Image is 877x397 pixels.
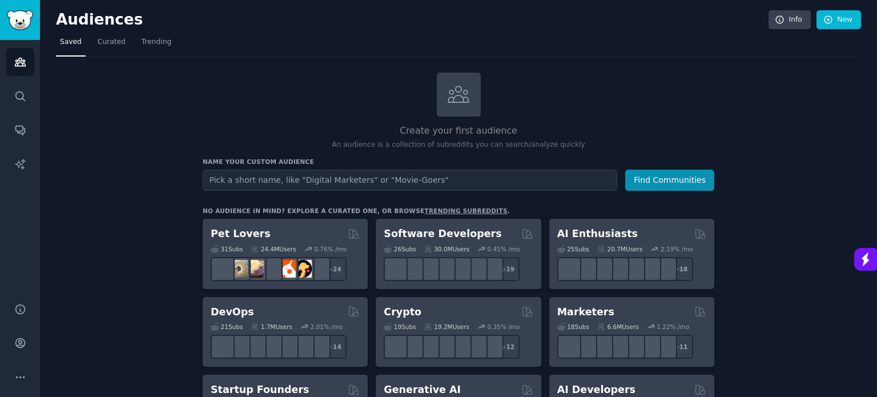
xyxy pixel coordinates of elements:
[624,338,642,356] img: googleads
[56,33,86,57] a: Saved
[403,338,421,356] img: 0xPolygon
[314,245,347,253] div: 0.76 % /mo
[608,260,626,278] img: chatgpt_promptDesign
[323,257,347,281] div: + 24
[625,170,714,191] button: Find Communities
[278,338,296,356] img: platformengineering
[384,323,416,331] div: 19 Sub s
[214,260,232,278] img: herpetology
[387,260,405,278] img: software
[608,338,626,356] img: Emailmarketing
[384,383,461,397] h2: Generative AI
[597,245,642,253] div: 20.7M Users
[483,260,501,278] img: elixir
[323,335,347,359] div: + 14
[592,338,610,356] img: AskMarketing
[435,260,453,278] img: iOSProgramming
[203,140,714,150] p: An audience is a collection of subreddits you can search/analyze quickly
[657,323,689,331] div: 1.22 % /mo
[384,227,501,241] h2: Software Developers
[138,33,175,57] a: Trending
[7,10,33,30] img: GummySearch logo
[560,338,578,356] img: content_marketing
[387,338,405,356] img: ethfinance
[488,323,520,331] div: 0.35 % /mo
[142,37,171,47] span: Trending
[597,323,639,331] div: 6.6M Users
[640,338,658,356] img: MarketingResearch
[496,335,520,359] div: + 12
[384,305,421,319] h2: Crypto
[557,323,589,331] div: 18 Sub s
[624,260,642,278] img: chatgpt_prompts_
[230,260,248,278] img: ballpython
[451,260,469,278] img: reactnative
[557,227,638,241] h2: AI Enthusiasts
[211,227,271,241] h2: Pet Lovers
[246,260,264,278] img: leopardgeckos
[310,260,328,278] img: dogbreed
[424,245,469,253] div: 30.0M Users
[262,260,280,278] img: turtle
[656,260,674,278] img: ArtificalIntelligence
[310,338,328,356] img: PlatformEngineers
[435,338,453,356] img: web3
[211,305,254,319] h2: DevOps
[769,10,811,30] a: Info
[424,323,469,331] div: 19.2M Users
[451,338,469,356] img: defiblockchain
[98,37,126,47] span: Curated
[262,338,280,356] img: DevOpsLinks
[211,245,243,253] div: 31 Sub s
[251,245,296,253] div: 24.4M Users
[488,245,520,253] div: 0.41 % /mo
[640,260,658,278] img: OpenAIDev
[203,158,714,166] h3: Name your custom audience
[419,338,437,356] img: ethstaker
[60,37,82,47] span: Saved
[592,260,610,278] img: AItoolsCatalog
[496,257,520,281] div: + 19
[669,257,693,281] div: + 18
[576,260,594,278] img: DeepSeek
[203,124,714,138] h2: Create your first audience
[311,323,343,331] div: 2.01 % /mo
[56,11,769,29] h2: Audiences
[557,305,614,319] h2: Marketers
[94,33,130,57] a: Curated
[278,260,296,278] img: cockatiel
[419,260,437,278] img: learnjavascript
[424,207,507,214] a: trending subreddits
[211,383,309,397] h2: Startup Founders
[467,338,485,356] img: CryptoNews
[557,383,635,397] h2: AI Developers
[294,338,312,356] img: aws_cdk
[467,260,485,278] img: AskComputerScience
[384,245,416,253] div: 26 Sub s
[203,207,510,215] div: No audience in mind? Explore a curated one, or browse .
[403,260,421,278] img: csharp
[214,338,232,356] img: azuredevops
[246,338,264,356] img: Docker_DevOps
[251,323,292,331] div: 1.7M Users
[557,245,589,253] div: 25 Sub s
[816,10,861,30] a: New
[669,335,693,359] div: + 11
[560,260,578,278] img: GoogleGeminiAI
[230,338,248,356] img: AWS_Certified_Experts
[294,260,312,278] img: PetAdvice
[576,338,594,356] img: bigseo
[211,323,243,331] div: 21 Sub s
[483,338,501,356] img: defi_
[656,338,674,356] img: OnlineMarketing
[661,245,693,253] div: 2.19 % /mo
[203,170,617,191] input: Pick a short name, like "Digital Marketers" or "Movie-Goers"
